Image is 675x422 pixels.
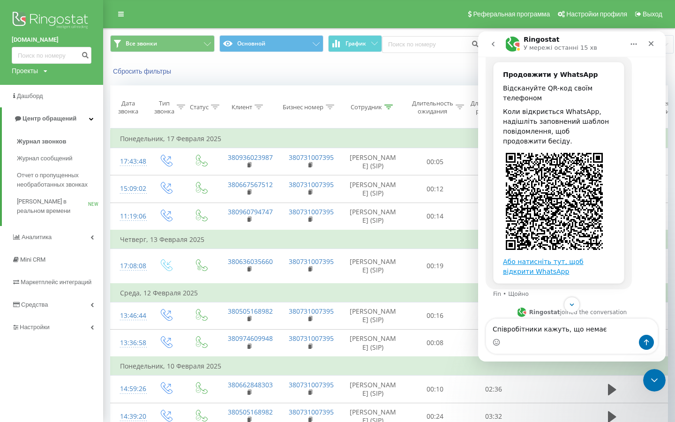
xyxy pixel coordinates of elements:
[340,376,406,403] td: [PERSON_NAME] (SIP)
[643,369,666,392] iframe: Intercom live chat
[219,35,324,52] button: Основной
[283,103,323,111] div: Бизнес номер
[17,92,43,99] span: Дашборд
[17,133,103,150] a: Журнал звонков
[643,10,662,18] span: Выход
[17,171,98,189] span: Отчет о пропущенных необработанных звонках
[228,307,273,316] a: 380505168982
[12,9,91,33] img: Ringostat logo
[232,103,252,111] div: Клиент
[478,31,666,362] iframe: Intercom live chat
[120,180,139,198] div: 15:09:02
[120,257,139,275] div: 17:08:08
[289,257,334,266] a: 380731007395
[289,307,334,316] a: 380731007395
[289,407,334,416] a: 380731007395
[406,148,465,175] td: 00:05
[120,334,139,352] div: 13:36:58
[473,10,550,18] span: Реферальная программа
[228,153,273,162] a: 380936023987
[190,103,209,111] div: Статус
[289,207,334,216] a: 380731007395
[20,256,45,263] span: Mini CRM
[12,47,91,64] input: Поиск по номеру
[465,249,523,284] td: 01:43
[345,40,366,47] span: График
[17,167,103,193] a: Отчет о пропущенных необработанных звонках
[228,380,273,389] a: 380662848303
[120,380,139,398] div: 14:59:26
[351,103,382,111] div: Сотрудник
[228,407,273,416] a: 380505168982
[465,329,523,357] td: 01:12
[20,324,50,331] span: Настройки
[120,152,139,171] div: 17:43:48
[340,302,406,329] td: [PERSON_NAME] (SIP)
[406,203,465,230] td: 00:14
[2,107,103,130] a: Центр обращений
[228,334,273,343] a: 380974609948
[382,36,481,53] input: Поиск по номеру
[228,257,273,266] a: 380636035660
[12,35,91,45] a: [DOMAIN_NAME]
[289,180,334,189] a: 380731007395
[111,99,145,115] div: Дата звонка
[340,175,406,203] td: [PERSON_NAME] (SIP)
[566,10,627,18] span: Настройки профиля
[465,148,523,175] td: 02:11
[110,67,176,75] button: Сбросить фильтры
[21,279,91,286] span: Маркетплейс интеграций
[406,249,465,284] td: 00:19
[289,380,334,389] a: 380731007395
[406,302,465,329] td: 00:16
[228,207,273,216] a: 380960794747
[289,153,334,162] a: 380731007395
[17,154,72,163] span: Журнал сообщений
[340,329,406,357] td: [PERSON_NAME] (SIP)
[465,175,523,203] td: 01:01
[289,334,334,343] a: 380731007395
[17,137,66,146] span: Журнал звонков
[22,234,52,241] span: Аналитика
[471,99,512,115] div: Длительность разговора
[17,197,88,216] span: [PERSON_NAME] в реальном времени
[228,180,273,189] a: 380667567512
[412,99,453,115] div: Длительность ожидания
[465,302,523,329] td: 01:25
[17,193,103,219] a: [PERSON_NAME] в реальном времениNEW
[328,35,382,52] button: График
[120,207,139,226] div: 11:19:06
[22,115,76,122] span: Центр обращений
[465,376,523,403] td: 02:36
[340,203,406,230] td: [PERSON_NAME] (SIP)
[21,301,48,308] span: Средства
[12,66,38,75] div: Проекты
[126,40,157,47] span: Все звонки
[465,203,523,230] td: 01:49
[154,99,174,115] div: Тип звонка
[406,376,465,403] td: 00:10
[17,150,103,167] a: Журнал сообщений
[406,175,465,203] td: 00:12
[340,148,406,175] td: [PERSON_NAME] (SIP)
[406,329,465,357] td: 00:08
[120,307,139,325] div: 13:46:44
[110,35,215,52] button: Все звонки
